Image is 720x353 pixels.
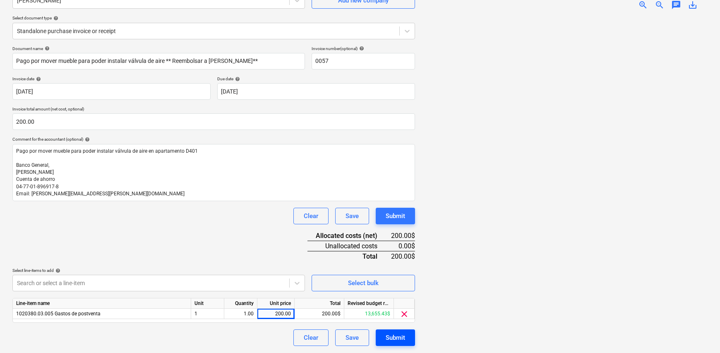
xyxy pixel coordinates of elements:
[12,268,305,273] div: Select line-items to add
[307,231,391,241] div: Allocated costs (net)
[12,83,211,100] input: Invoice date not specified
[312,53,415,70] input: Invoice number
[344,309,394,319] div: 13,655.43$
[391,231,415,241] div: 200.00$
[312,46,415,51] div: Invoice number (optional)
[12,113,415,130] input: Invoice total amount (net cost, optional)
[16,311,101,317] span: 1020380.03.005 Gastos de postventa
[307,251,391,261] div: Total
[346,332,359,343] div: Save
[399,309,409,319] span: clear
[43,46,50,51] span: help
[13,298,191,309] div: Line-item name
[312,275,415,291] button: Select bulk
[391,241,415,251] div: 0.00$
[217,83,415,100] input: Due date not specified
[344,298,394,309] div: Revised budget remaining
[16,162,49,168] span: Banco General,
[261,309,291,319] div: 200.00
[16,191,185,197] span: Email: [PERSON_NAME][EMAIL_ADDRESS][PERSON_NAME][DOMAIN_NAME]
[257,298,295,309] div: Unit price
[217,76,415,82] div: Due date
[304,211,318,221] div: Clear
[12,15,415,21] div: Select document type
[228,309,254,319] div: 1.00
[224,298,257,309] div: Quantity
[16,184,59,190] span: 04-77-01-896917-8
[12,137,415,142] div: Comment for the accountant (optional)
[191,309,224,319] div: 1
[12,76,211,82] div: Invoice date
[376,208,415,224] button: Submit
[52,16,58,21] span: help
[358,46,364,51] span: help
[679,313,720,353] div: Widget de chat
[391,251,415,261] div: 200.00$
[191,298,224,309] div: Unit
[34,77,41,82] span: help
[335,208,369,224] button: Save
[83,137,90,142] span: help
[295,298,344,309] div: Total
[335,329,369,346] button: Save
[12,53,305,70] input: Document name
[348,278,379,288] div: Select bulk
[16,169,54,175] span: [PERSON_NAME]
[293,329,329,346] button: Clear
[295,309,344,319] div: 200.00$
[16,148,198,154] span: Pago por mover mueble para poder instalar válvula de aire en apartamento D401
[54,268,60,273] span: help
[16,176,55,182] span: Cuenta de ahorro
[307,241,391,251] div: Unallocated costs
[679,313,720,353] iframe: Chat Widget
[12,106,415,113] p: Invoice total amount (net cost, optional)
[233,77,240,82] span: help
[346,211,359,221] div: Save
[304,332,318,343] div: Clear
[386,332,405,343] div: Submit
[12,46,305,51] div: Document name
[293,208,329,224] button: Clear
[376,329,415,346] button: Submit
[386,211,405,221] div: Submit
